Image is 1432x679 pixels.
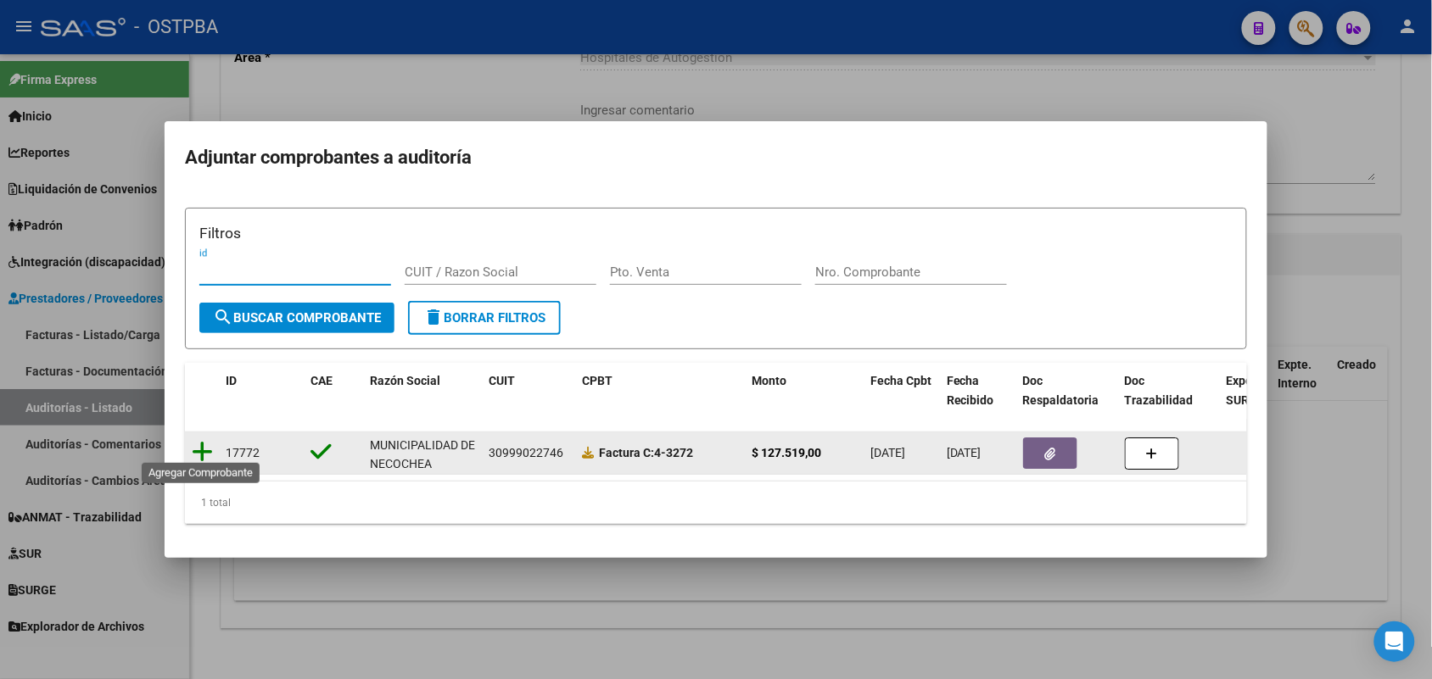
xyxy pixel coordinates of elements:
span: 30999022746 [489,446,563,459]
span: [DATE] [947,446,982,459]
span: 17772 [226,446,260,459]
datatable-header-cell: Monto [745,363,864,419]
datatable-header-cell: ID [219,363,304,419]
span: CUIT [489,374,515,387]
datatable-header-cell: Expediente SUR Asociado [1220,363,1313,419]
span: Razón Social [370,374,440,387]
span: Fecha Recibido [947,374,994,407]
span: CAE [310,374,333,387]
span: Doc Respaldatoria [1023,374,1099,407]
strong: $ 127.519,00 [752,446,821,459]
datatable-header-cell: CPBT [575,363,745,419]
div: Open Intercom Messenger [1374,621,1415,662]
mat-icon: search [213,307,233,327]
h3: Filtros [199,222,1233,244]
div: MUNICIPALIDAD DE NECOCHEA [370,436,475,475]
datatable-header-cell: Fecha Cpbt [864,363,940,419]
datatable-header-cell: CUIT [482,363,575,419]
span: Fecha Cpbt [870,374,931,387]
datatable-header-cell: CAE [304,363,363,419]
span: ID [226,374,237,387]
span: Factura C: [599,446,654,459]
span: CPBT [582,374,613,387]
mat-icon: delete [423,307,444,327]
h2: Adjuntar comprobantes a auditoría [185,142,1247,174]
strong: 4-3272 [599,446,693,459]
button: Buscar Comprobante [199,303,394,333]
datatable-header-cell: Doc Trazabilidad [1118,363,1220,419]
datatable-header-cell: Razón Social [363,363,482,419]
span: Buscar Comprobante [213,310,381,326]
div: 1 total [185,481,1247,524]
span: Monto [752,374,786,387]
span: [DATE] [870,446,905,459]
span: Borrar Filtros [423,310,545,326]
span: Doc Trazabilidad [1125,374,1194,407]
button: Borrar Filtros [408,301,561,335]
datatable-header-cell: Fecha Recibido [940,363,1016,419]
datatable-header-cell: Doc Respaldatoria [1016,363,1118,419]
span: Expediente SUR Asociado [1227,374,1302,407]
